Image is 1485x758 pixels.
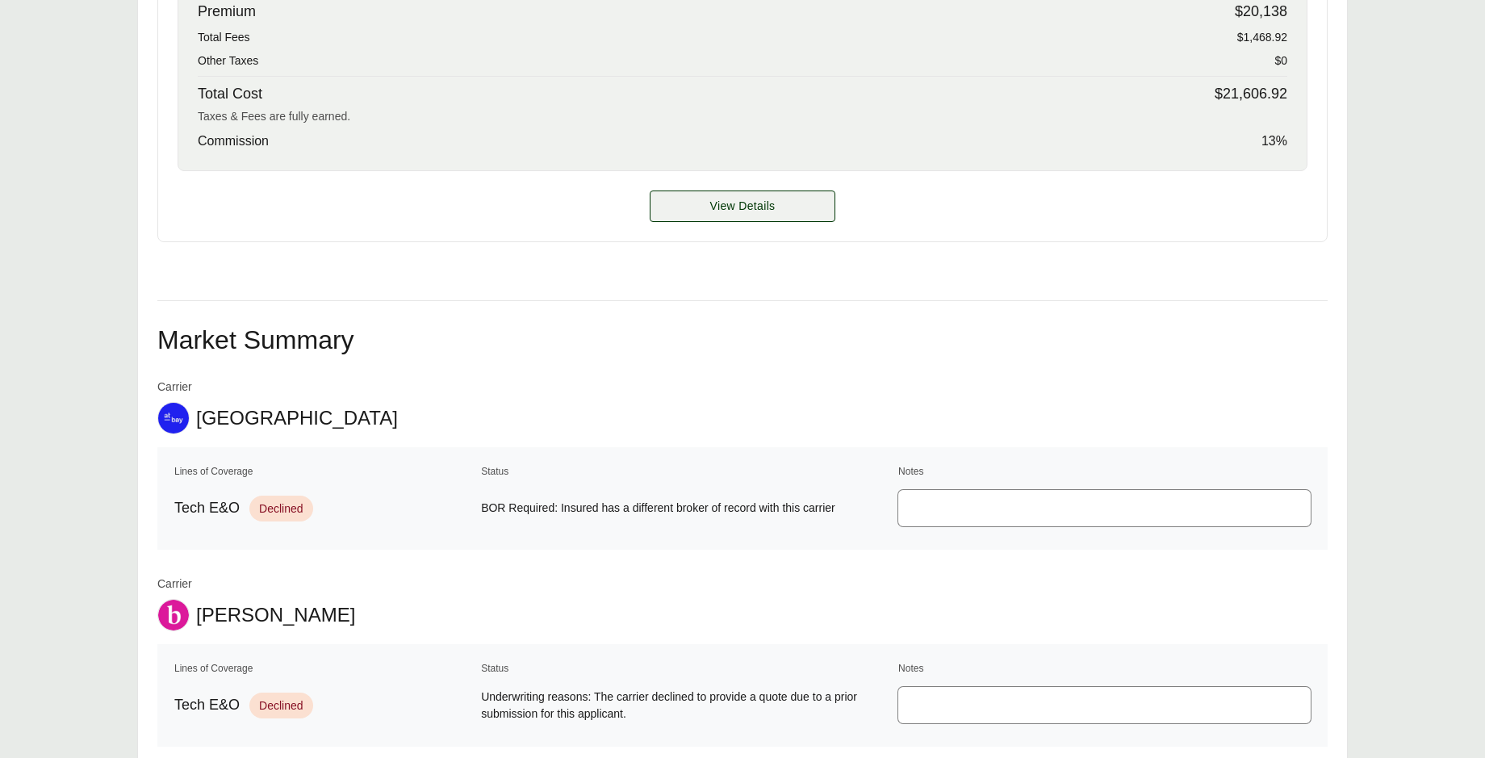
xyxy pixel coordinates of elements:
span: Declined [249,496,312,521]
img: At-Bay [158,403,189,433]
button: View Details [650,191,835,222]
span: Declined [249,693,312,718]
span: BOR Required: Insured has a different broker of record with this carrier [481,500,893,517]
span: Total Fees [198,29,250,46]
th: Notes [897,463,1311,480]
th: Status [480,463,894,480]
span: Total Cost [198,83,262,105]
span: 13 % [1261,132,1287,151]
span: Commission [198,132,269,151]
span: [GEOGRAPHIC_DATA] [196,406,398,430]
span: View Details [710,198,776,215]
span: Carrier [157,576,355,593]
span: $0 [1274,52,1287,69]
th: Lines of Coverage [174,463,477,480]
span: $21,606.92 [1215,83,1287,105]
th: Lines of Coverage [174,660,477,676]
span: [PERSON_NAME] [196,603,355,627]
th: Notes [897,660,1311,676]
span: Tech E&O [174,497,240,519]
span: Premium [198,1,256,23]
a: Converge Tech E&O details [650,191,835,222]
span: $1,468.92 [1237,29,1287,46]
span: Underwriting reasons: The carrier declined to provide a quote due to a prior submission for this ... [481,689,893,722]
span: $20,138 [1235,1,1287,23]
th: Status [480,660,894,676]
img: Beazley [158,600,189,630]
div: Taxes & Fees are fully earned. [198,108,1287,125]
span: Carrier [157,379,398,396]
span: Tech E&O [174,694,240,716]
h2: Market Summary [157,327,1328,353]
span: Other Taxes [198,52,258,69]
